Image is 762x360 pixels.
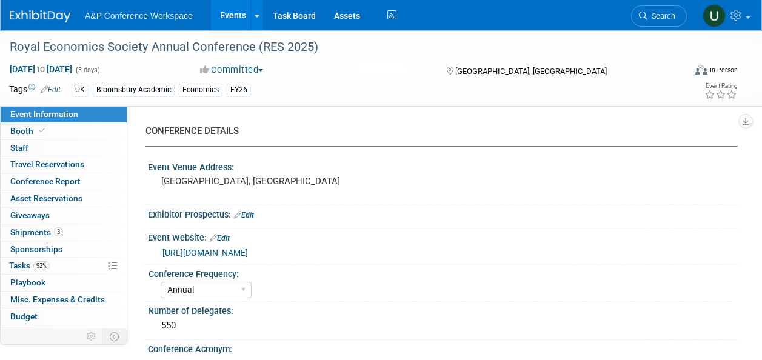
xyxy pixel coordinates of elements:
span: Event Information [10,109,78,119]
div: In-Person [709,65,738,75]
td: Tags [9,83,61,97]
div: Royal Economics Society Annual Conference (RES 2025) [5,36,675,58]
span: Tasks [9,261,50,270]
span: to [35,64,47,74]
span: 3 [54,227,63,236]
span: A&P Conference Workspace [85,11,193,21]
a: Playbook [1,275,127,291]
span: [GEOGRAPHIC_DATA], [GEOGRAPHIC_DATA] [455,67,607,76]
a: Booth [1,123,127,139]
span: ROI, Objectives & ROO [10,328,92,338]
span: Giveaways [10,210,50,220]
a: Travel Reservations [1,156,127,173]
div: FY26 [227,84,251,96]
a: Search [631,5,687,27]
a: Sponsorships [1,241,127,258]
div: Conference Frequency: [149,265,732,280]
span: Budget [10,312,38,321]
a: Shipments3 [1,224,127,241]
span: Staff [10,143,28,153]
div: Exhibitor Prospectus: [148,205,738,221]
div: Bloomsbury Academic [93,84,175,96]
i: Booth reservation complete [39,127,45,134]
a: Budget [1,308,127,325]
span: Travel Reservations [10,159,84,169]
a: Giveaways [1,207,127,224]
div: Event Venue Address: [148,158,738,173]
a: Event Information [1,106,127,122]
div: CONFERENCE DETAILS [145,125,729,138]
a: Edit [234,211,254,219]
a: Misc. Expenses & Credits [1,292,127,308]
pre: [GEOGRAPHIC_DATA], [GEOGRAPHIC_DATA] [161,176,380,187]
span: Misc. Expenses & Credits [10,295,105,304]
img: ExhibitDay [10,10,70,22]
div: 550 [157,316,729,335]
span: Asset Reservations [10,193,82,203]
div: UK [72,84,89,96]
span: Shipments [10,227,63,237]
div: Number of Delegates: [148,302,738,317]
a: Asset Reservations [1,190,127,207]
a: [URL][DOMAIN_NAME] [162,248,248,258]
td: Toggle Event Tabs [102,328,127,344]
a: Edit [41,85,61,94]
div: Economics [179,84,222,96]
span: 92% [33,261,50,270]
a: Conference Report [1,173,127,190]
span: Playbook [10,278,45,287]
td: Personalize Event Tab Strip [81,328,102,344]
div: Event Format [632,63,738,81]
span: [DATE] [DATE] [9,64,73,75]
div: Event Rating [704,83,737,89]
span: Sponsorships [10,244,62,254]
div: Event Website: [148,228,738,244]
img: Format-Inperson.png [695,65,707,75]
span: Conference Report [10,176,81,186]
a: ROI, Objectives & ROO [1,325,127,342]
div: Conference Acronym: [148,340,738,355]
span: Search [647,12,675,21]
span: Booth [10,126,47,136]
img: Ursula Gavin [703,4,726,27]
a: Tasks92% [1,258,127,274]
a: Edit [210,234,230,242]
a: Staff [1,140,127,156]
button: Committed [196,64,268,76]
span: (3 days) [75,66,100,74]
